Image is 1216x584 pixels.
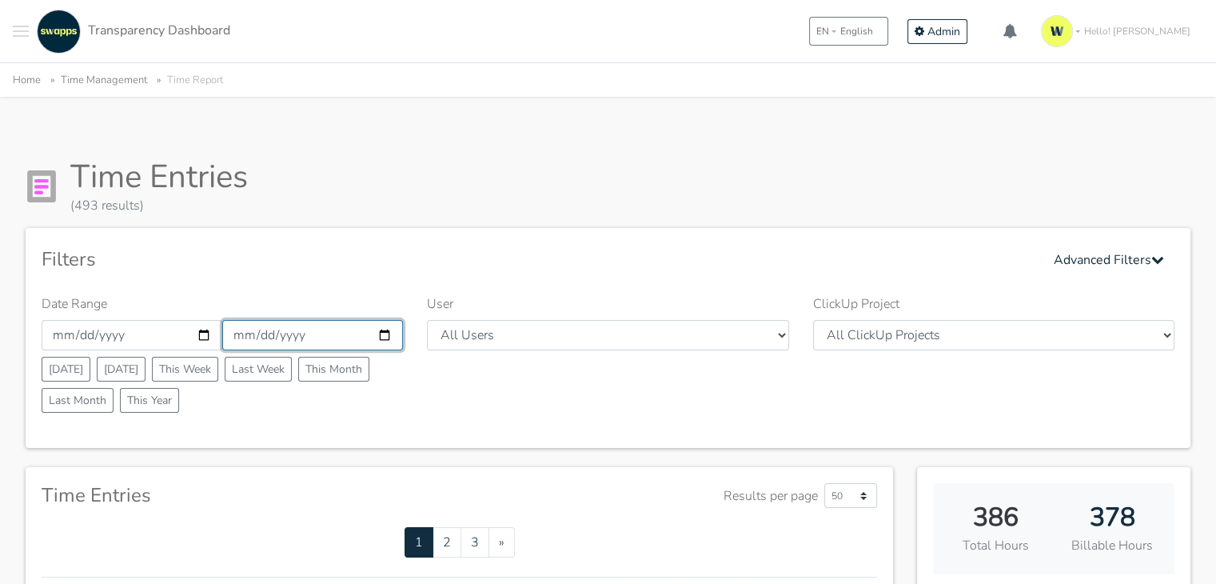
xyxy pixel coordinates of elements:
a: 3 [460,527,489,558]
button: This Year [120,388,179,413]
a: 2 [433,527,461,558]
button: Last Month [42,388,114,413]
h4: Filters [42,248,96,271]
button: Advanced Filters [1043,244,1174,275]
img: swapps-linkedin-v2.jpg [37,10,81,54]
button: This Month [298,357,369,382]
a: 1 [405,527,433,558]
li: Time Report [150,71,223,90]
a: Next [488,527,515,558]
span: Hello! [PERSON_NAME] [1084,24,1190,38]
h2: 386 [949,502,1042,533]
span: Transparency Dashboard [88,22,230,39]
span: English [840,24,873,38]
p: Total Hours [949,536,1042,555]
a: Admin [907,19,967,44]
button: Toggle navigation menu [13,10,29,54]
a: Transparency Dashboard [33,10,230,54]
label: ClickUp Project [813,294,899,314]
label: User [427,294,453,314]
img: isotipo-3-3e143c57.png [1041,15,1073,47]
h4: Time Entries [42,484,151,507]
div: (493 results) [70,196,248,215]
button: [DATE] [42,357,90,382]
a: Hello! [PERSON_NAME] [1035,9,1203,54]
label: Date Range [42,294,107,314]
h2: 378 [1066,502,1158,533]
a: Home [13,73,41,87]
button: ENEnglish [809,17,888,46]
button: Last Week [225,357,292,382]
span: Admin [927,24,960,39]
label: Results per page [724,486,818,506]
h1: Time Entries [70,158,248,196]
a: Time Management [61,73,147,87]
img: Report Icon [26,170,58,202]
p: Billable Hours [1066,536,1158,555]
span: » [499,534,504,551]
button: [DATE] [97,357,146,382]
nav: Page navigation [42,527,877,558]
button: This Week [152,357,218,382]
